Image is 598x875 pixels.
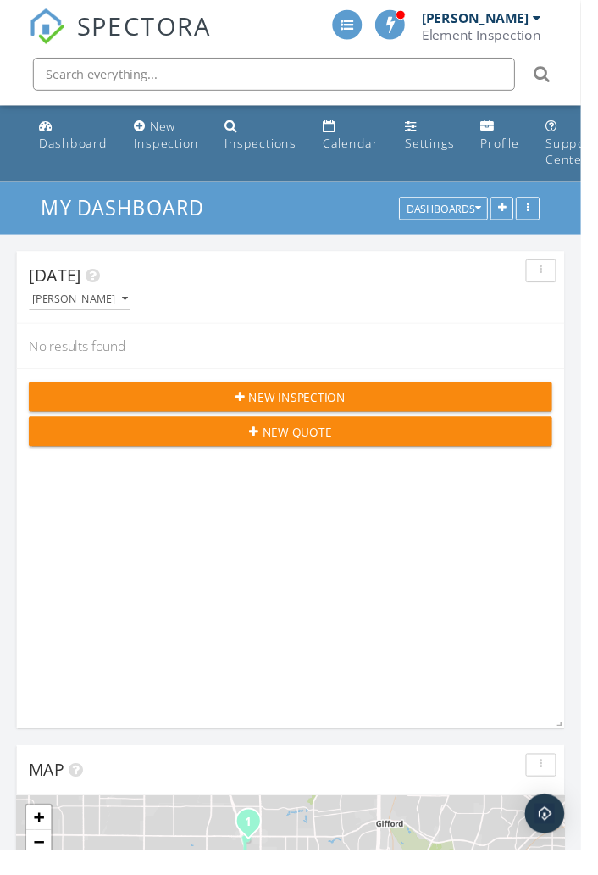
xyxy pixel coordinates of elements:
div: Settings [417,139,468,155]
div: Open Intercom Messenger [540,817,581,858]
a: Settings [410,115,474,164]
div: Element Inspection [435,27,557,44]
a: My Dashboard [42,200,224,228]
div: New Inspection [137,122,204,155]
div: Calendar [332,139,390,155]
div: Dashboards [418,209,495,221]
input: Search everything... [34,59,530,93]
a: New Inspection [130,115,211,164]
div: Inspections [231,139,305,155]
a: Inspections [224,115,312,164]
span: New Inspection [256,400,356,418]
div: Profile [495,139,534,155]
button: [PERSON_NAME] [30,298,135,320]
button: New Inspection [30,393,568,424]
a: Zoom in [27,829,53,855]
span: [DATE] [30,272,84,295]
div: Dashboard [40,139,110,155]
a: Dashboard [33,115,117,164]
a: Calendar [325,115,396,164]
button: Dashboards [411,203,502,227]
div: 10764 Villager Rd A, Dallas, TX 75230 [256,845,266,855]
div: [PERSON_NAME] [435,10,545,27]
span: SPECTORA [79,8,218,44]
div: No results found [17,333,581,379]
button: New Quote [30,429,568,460]
i: 1 [252,841,259,853]
img: The Best Home Inspection Software - Spectora [30,8,67,46]
a: SPECTORA [30,23,218,59]
div: [PERSON_NAME] [33,303,131,315]
a: Profile [488,115,541,164]
span: Map [30,781,66,804]
span: New Quote [270,436,341,454]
